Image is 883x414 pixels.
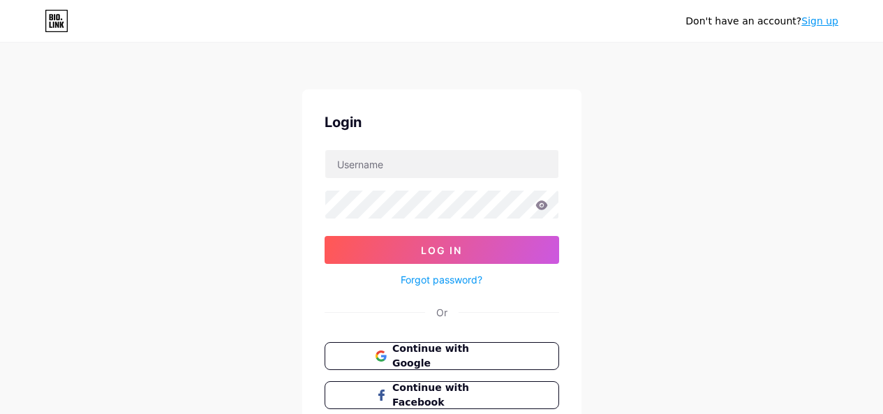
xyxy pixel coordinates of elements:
div: Don't have an account? [685,14,838,29]
button: Continue with Google [325,342,559,370]
button: Log In [325,236,559,264]
a: Sign up [801,15,838,27]
div: Or [436,305,447,320]
span: Log In [421,244,462,256]
span: Continue with Google [392,341,507,371]
a: Forgot password? [401,272,482,287]
button: Continue with Facebook [325,381,559,409]
div: Login [325,112,559,133]
span: Continue with Facebook [392,380,507,410]
input: Username [325,150,558,178]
